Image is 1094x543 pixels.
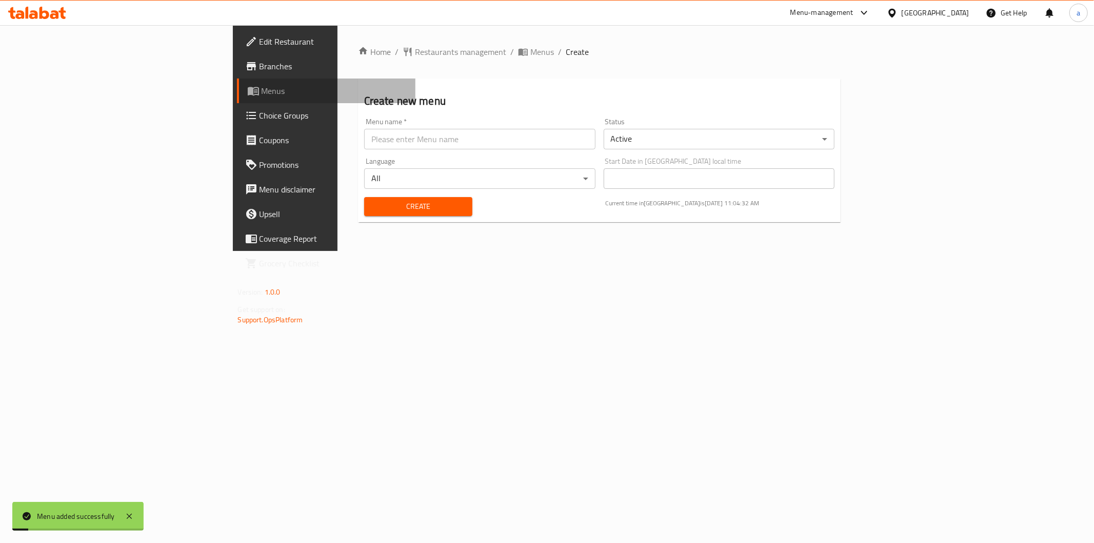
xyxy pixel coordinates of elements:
[364,93,835,109] h2: Create new menu
[260,159,407,171] span: Promotions
[260,134,407,146] span: Coupons
[237,103,415,128] a: Choice Groups
[37,511,115,522] div: Menu added successfully
[358,46,841,58] nav: breadcrumb
[238,303,285,316] span: Get support on:
[237,128,415,152] a: Coupons
[558,46,562,58] li: /
[372,200,464,213] span: Create
[902,7,969,18] div: [GEOGRAPHIC_DATA]
[566,46,589,58] span: Create
[510,46,514,58] li: /
[237,29,415,54] a: Edit Restaurant
[403,46,506,58] a: Restaurants management
[238,285,263,299] span: Version:
[262,85,407,97] span: Menus
[790,7,853,19] div: Menu-management
[238,313,303,326] a: Support.OpsPlatform
[237,251,415,276] a: Grocery Checklist
[604,129,835,149] div: Active
[364,168,595,189] div: All
[237,79,415,103] a: Menus
[530,46,554,58] span: Menus
[364,197,472,216] button: Create
[260,232,407,245] span: Coverage Report
[518,46,554,58] a: Menus
[260,109,407,122] span: Choice Groups
[260,183,407,196] span: Menu disclaimer
[237,202,415,226] a: Upsell
[415,46,506,58] span: Restaurants management
[237,226,415,251] a: Coverage Report
[237,177,415,202] a: Menu disclaimer
[260,208,407,220] span: Upsell
[260,60,407,72] span: Branches
[1077,7,1080,18] span: a
[265,285,281,299] span: 1.0.0
[260,257,407,269] span: Grocery Checklist
[237,152,415,177] a: Promotions
[260,35,407,48] span: Edit Restaurant
[364,129,595,149] input: Please enter Menu name
[606,199,835,208] p: Current time in [GEOGRAPHIC_DATA] is [DATE] 11:04:32 AM
[237,54,415,79] a: Branches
